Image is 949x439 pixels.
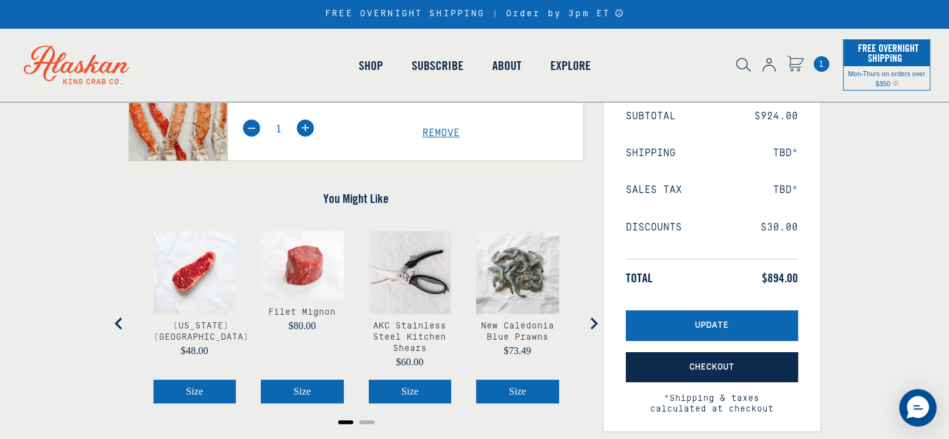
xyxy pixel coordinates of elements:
img: Alaskan King Crab Co. logo [6,28,147,102]
span: Size [186,386,203,397]
span: Total [626,270,653,285]
span: 1 [814,56,829,72]
a: About [478,30,536,101]
span: Subtotal [626,111,676,122]
span: Discounts [626,222,682,234]
span: *Shipping & taxes calculated at checkout [626,382,798,415]
div: product [248,219,356,416]
img: New York Strip on Butcher Paper [153,231,236,314]
span: Shipping [626,147,676,159]
span: Size [509,386,526,397]
span: $48.00 [181,345,208,356]
div: product [464,219,572,416]
a: Shop [344,30,397,101]
button: Select AKC Stainless Steel Kitchen Shears size [369,380,452,403]
h4: You Might Like [129,191,584,206]
img: account [762,58,776,72]
img: minus [243,119,260,137]
button: Go to last slide [107,311,132,336]
span: Update [695,320,729,331]
img: Wagyu Filet Raw on butcher paper [261,231,344,300]
span: Mon-Thurs on orders over $350 [848,69,925,87]
span: Sales Tax [626,184,682,196]
span: Size [293,386,311,397]
span: $73.49 [504,345,531,356]
div: Messenger Dummy Widget [899,389,937,427]
a: Remove [422,127,583,139]
span: Size [401,386,419,397]
button: Select New York Strip size [153,380,236,403]
a: Cart [814,56,829,72]
button: Select Filet Mignon size [261,380,344,403]
span: $60.00 [396,357,424,367]
div: FREE OVERNIGHT SHIPPING | Order by 3pm ET [325,9,624,19]
img: plus [296,119,314,137]
span: Shipping Notice Icon [893,79,898,87]
span: $894.00 [762,270,798,285]
img: search [736,58,751,72]
button: Update [626,310,798,341]
span: $30.00 [761,222,798,234]
button: Select New Caledonia Blue Prawns size [476,380,559,403]
div: You Might Like [129,219,584,428]
img: Caledonia blue prawns on parchment paper [476,231,559,314]
span: Free Overnight Shipping [855,39,918,67]
span: Checkout [689,362,734,373]
img: AKC Stainless Steel Kitchen Shears [369,231,452,314]
ul: Select a slide to show [129,416,584,426]
a: Subscribe [397,30,478,101]
div: product [356,219,464,416]
div: product [141,219,249,416]
button: Go to page 2 [359,420,374,424]
span: $924.00 [754,111,798,122]
span: $80.00 [288,320,316,331]
button: Next slide [581,311,606,336]
button: Checkout [626,352,798,383]
a: Explore [536,30,605,101]
button: Go to page 1 [338,420,353,424]
a: Cart [787,56,804,74]
a: Announcement Bar Modal [615,9,624,17]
